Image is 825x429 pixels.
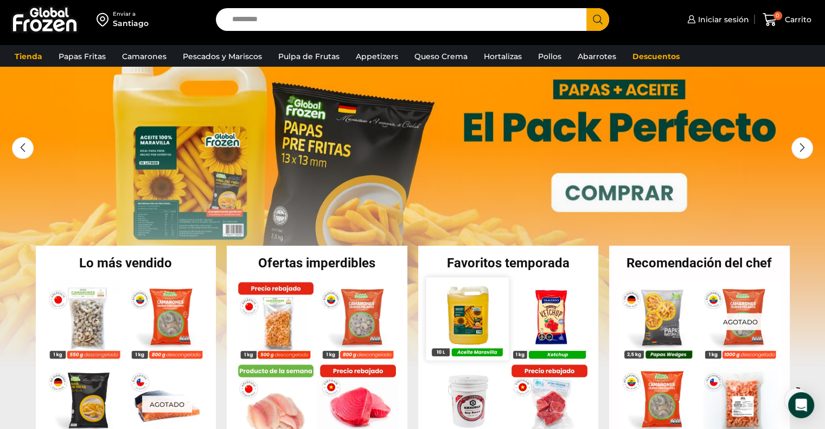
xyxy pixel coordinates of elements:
span: 0 [773,11,782,20]
span: Iniciar sesión [695,14,749,25]
a: Iniciar sesión [685,9,749,30]
span: Carrito [782,14,811,25]
button: Search button [586,8,609,31]
a: Tienda [9,46,48,67]
a: Abarrotes [572,46,622,67]
div: Open Intercom Messenger [788,392,814,418]
div: Enviar a [113,10,149,18]
a: Camarones [117,46,172,67]
h2: Recomendación del chef [609,257,790,270]
a: Hortalizas [478,46,527,67]
div: Previous slide [12,137,34,159]
a: Descuentos [627,46,685,67]
a: Pollos [533,46,567,67]
a: Queso Crema [409,46,473,67]
div: Next slide [791,137,813,159]
a: Pulpa de Frutas [273,46,345,67]
h2: Favoritos temporada [418,257,599,270]
div: Santiago [113,18,149,29]
img: address-field-icon.svg [97,10,113,29]
h2: Lo más vendido [36,257,216,270]
a: Papas Fritas [53,46,111,67]
p: Agotado [142,396,191,413]
h2: Ofertas imperdibles [227,257,407,270]
a: Appetizers [350,46,404,67]
a: 0 Carrito [760,7,814,33]
p: Agotado [715,313,765,330]
a: Pescados y Mariscos [177,46,267,67]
